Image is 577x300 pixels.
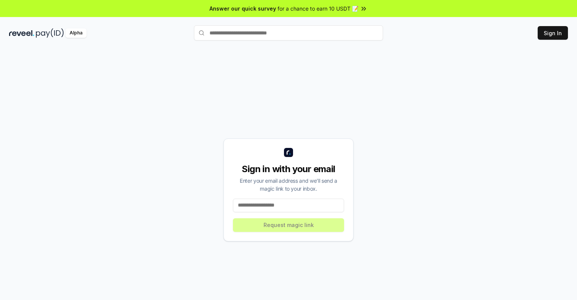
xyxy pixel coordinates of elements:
[278,5,358,12] span: for a chance to earn 10 USDT 📝
[233,177,344,193] div: Enter your email address and we’ll send a magic link to your inbox.
[209,5,276,12] span: Answer our quick survey
[538,26,568,40] button: Sign In
[284,148,293,157] img: logo_small
[65,28,87,38] div: Alpha
[9,28,34,38] img: reveel_dark
[233,163,344,175] div: Sign in with your email
[36,28,64,38] img: pay_id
